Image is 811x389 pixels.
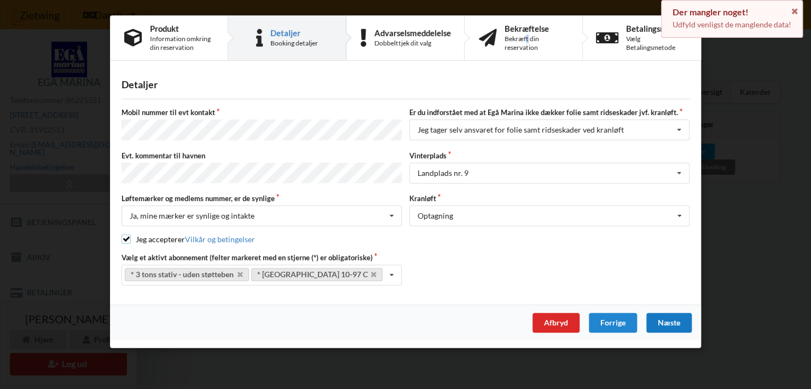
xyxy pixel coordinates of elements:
div: Vælg Betalingsmetode [626,35,688,52]
div: Detaljer [270,28,318,37]
a: * 3 tons stativ - uden støtteben [125,268,249,281]
div: Dobbelttjek dit valg [374,39,451,48]
div: Advarselsmeddelelse [374,28,451,37]
label: Mobil nummer til evt kontakt [121,107,402,117]
div: Næste [646,313,692,333]
div: Detaljer [121,78,690,91]
div: Bekræft din reservation [505,35,568,52]
div: Produkt [150,24,213,33]
div: Forrige [589,313,637,333]
p: Udfyld venligst de manglende data! [673,19,791,30]
label: Jeg accepterer [121,234,255,244]
div: Optagning [418,212,453,220]
div: Betalingsmetode [626,24,688,33]
a: Vilkår og betingelser [185,234,255,244]
label: Er du indforstået med at Egå Marina ikke dækker folie samt ridseskader jvf. kranløft. [409,107,690,117]
div: Bekræftelse [505,24,568,33]
div: Afbryd [532,313,580,333]
label: Kranløft [409,193,690,203]
div: Ja, mine mærker er synlige og intakte [130,212,254,220]
label: Evt. kommentar til havnen [121,151,402,161]
div: Information omkring din reservation [150,35,213,52]
div: Booking detaljer [270,39,318,48]
a: * [GEOGRAPHIC_DATA] 10-97 C [251,268,383,281]
div: Jeg tager selv ansvaret for folie samt ridseskader ved kranløft [418,126,624,134]
div: Der mangler noget! [673,7,791,18]
div: Landplads nr. 9 [418,169,468,177]
label: Vælg et aktivt abonnement (felter markeret med en stjerne (*) er obligatoriske) [121,253,402,262]
label: Vinterplads [409,151,690,161]
label: Løftemærker og medlems nummer, er de synlige [121,193,402,203]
